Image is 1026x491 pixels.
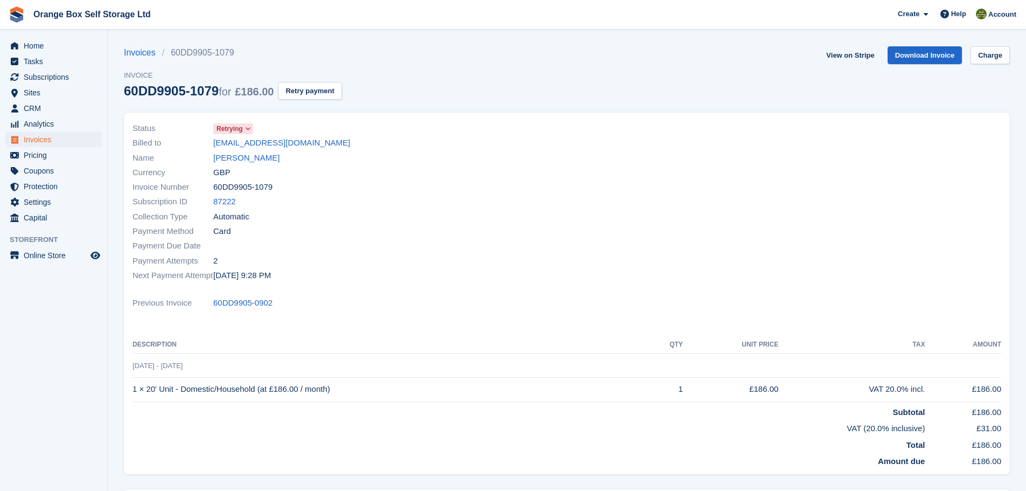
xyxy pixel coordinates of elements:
nav: breadcrumbs [124,46,342,59]
td: £186.00 [683,377,779,402]
a: Orange Box Self Storage Ltd [29,5,155,23]
a: menu [5,148,102,163]
a: Preview store [89,249,102,262]
span: Create [898,9,919,19]
time: 2025-08-26 20:28:12 UTC [213,269,271,282]
span: CRM [24,101,88,116]
span: Capital [24,210,88,225]
a: menu [5,210,102,225]
td: VAT (20.0% inclusive) [132,418,925,435]
strong: Subtotal [892,407,925,417]
span: Coupons [24,163,88,178]
a: menu [5,70,102,85]
td: £31.00 [925,418,1001,435]
span: Payment Due Date [132,240,213,252]
span: Pricing [24,148,88,163]
th: Tax [778,336,925,354]
img: stora-icon-8386f47178a22dfd0bd8f6a31ec36ba5ce8667c1dd55bd0f319d3a0aa187defe.svg [9,6,25,23]
div: VAT 20.0% incl. [778,383,925,396]
strong: Amount due [878,457,925,466]
span: Payment Attempts [132,255,213,267]
span: Automatic [213,211,249,223]
td: £186.00 [925,451,1001,468]
span: 2 [213,255,218,267]
span: GBP [213,167,231,179]
span: Account [988,9,1016,20]
a: menu [5,54,102,69]
th: QTY [648,336,682,354]
a: menu [5,179,102,194]
td: £186.00 [925,402,1001,418]
img: Pippa White [976,9,987,19]
span: Currency [132,167,213,179]
a: Invoices [124,46,162,59]
span: Storefront [10,234,107,245]
span: Status [132,122,213,135]
a: 60DD9905-0902 [213,297,273,309]
span: Previous Invoice [132,297,213,309]
span: 60DD9905-1079 [213,181,273,193]
span: Protection [24,179,88,194]
button: Retry payment [278,82,341,100]
span: £186.00 [235,86,274,98]
span: Help [951,9,966,19]
th: Description [132,336,648,354]
span: Retrying [217,124,243,134]
span: Payment Method [132,225,213,238]
span: Sites [24,85,88,100]
a: menu [5,132,102,147]
span: Next Payment Attempt [132,269,213,282]
span: Tasks [24,54,88,69]
td: 1 [648,377,682,402]
td: £186.00 [925,435,1001,452]
div: 60DD9905-1079 [124,84,274,98]
span: Collection Type [132,211,213,223]
span: Invoice [124,70,342,81]
a: menu [5,116,102,132]
td: £186.00 [925,377,1001,402]
th: Unit Price [683,336,779,354]
a: [PERSON_NAME] [213,152,280,164]
a: [EMAIL_ADDRESS][DOMAIN_NAME] [213,137,350,149]
a: Charge [971,46,1010,64]
a: Download Invoice [888,46,962,64]
span: Subscriptions [24,70,88,85]
span: Billed to [132,137,213,149]
span: [DATE] - [DATE] [132,362,183,370]
span: for [219,86,231,98]
strong: Total [906,440,925,449]
a: menu [5,195,102,210]
a: View on Stripe [822,46,878,64]
a: 87222 [213,196,236,208]
a: menu [5,101,102,116]
span: Settings [24,195,88,210]
span: Invoice Number [132,181,213,193]
span: Home [24,38,88,53]
span: Card [213,225,231,238]
td: 1 × 20' Unit - Domestic/Household (at £186.00 / month) [132,377,648,402]
th: Amount [925,336,1001,354]
a: menu [5,85,102,100]
span: Analytics [24,116,88,132]
span: Subscription ID [132,196,213,208]
span: Online Store [24,248,88,263]
a: menu [5,38,102,53]
span: Invoices [24,132,88,147]
a: menu [5,163,102,178]
span: Name [132,152,213,164]
a: menu [5,248,102,263]
a: Retrying [213,122,253,135]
